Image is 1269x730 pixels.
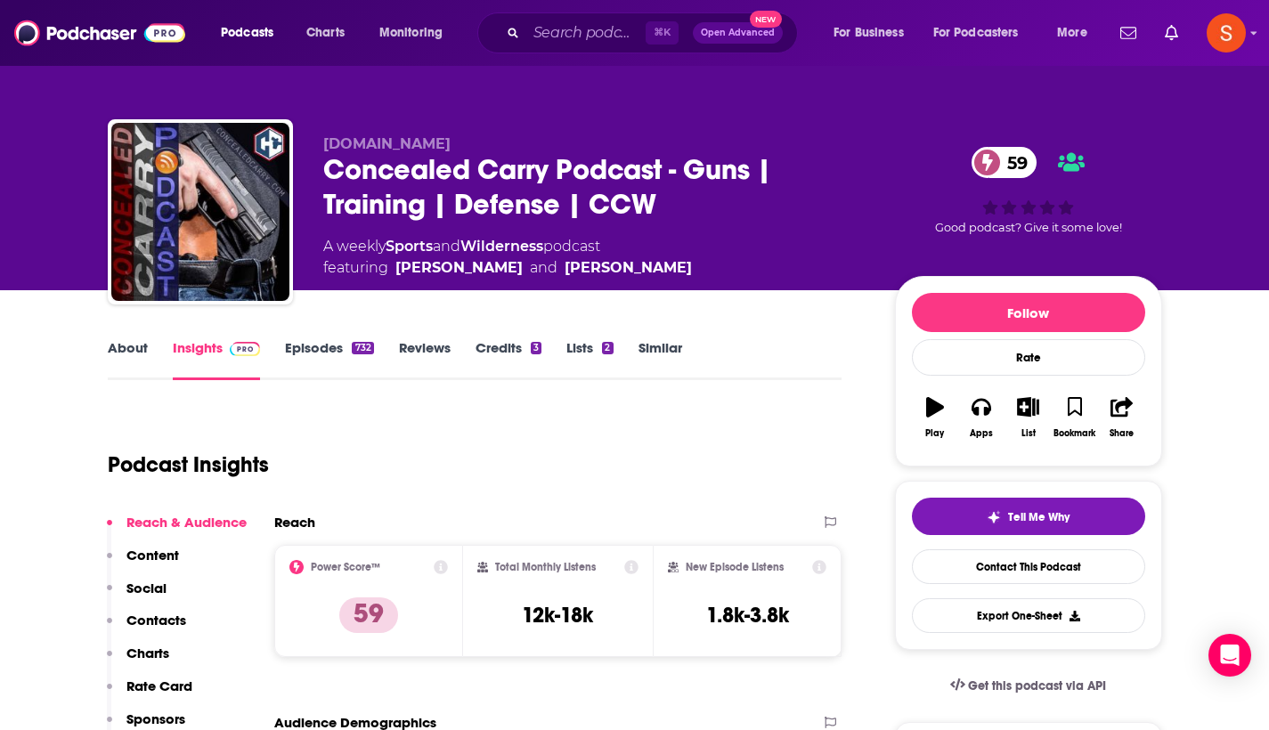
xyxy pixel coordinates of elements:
[107,677,192,710] button: Rate Card
[1052,385,1098,450] button: Bookmark
[1207,13,1246,53] span: Logged in as sadie76317
[958,385,1005,450] button: Apps
[352,342,373,354] div: 732
[1158,18,1185,48] a: Show notifications dropdown
[1098,385,1144,450] button: Share
[323,257,692,279] span: featuring
[989,147,1037,178] span: 59
[339,597,398,633] p: 59
[306,20,345,45] span: Charts
[646,21,679,45] span: ⌘ K
[108,451,269,478] h1: Podcast Insights
[1008,510,1070,524] span: Tell Me Why
[531,342,541,354] div: 3
[912,549,1145,584] a: Contact This Podcast
[922,19,1045,47] button: open menu
[126,645,169,661] p: Charts
[274,514,315,531] h2: Reach
[476,339,541,380] a: Credits3
[701,28,775,37] span: Open Advanced
[433,238,460,255] span: and
[912,339,1145,376] div: Rate
[1053,428,1095,439] div: Bookmark
[912,498,1145,535] button: tell me why sparkleTell Me Why
[386,238,433,255] a: Sports
[126,547,179,564] p: Content
[565,257,692,279] a: Jacob Paulsen
[126,514,247,531] p: Reach & Audience
[935,221,1122,234] span: Good podcast? Give it some love!
[925,428,944,439] div: Play
[208,19,297,47] button: open menu
[173,339,261,380] a: InsightsPodchaser Pro
[460,238,543,255] a: Wilderness
[323,236,692,279] div: A weekly podcast
[706,602,789,629] h3: 1.8k-3.8k
[566,339,613,380] a: Lists2
[987,510,1001,524] img: tell me why sparkle
[972,147,1037,178] a: 59
[1208,634,1251,677] div: Open Intercom Messenger
[323,135,451,152] span: [DOMAIN_NAME]
[933,20,1019,45] span: For Podcasters
[970,428,993,439] div: Apps
[107,612,186,645] button: Contacts
[912,293,1145,332] button: Follow
[1005,385,1051,450] button: List
[821,19,926,47] button: open menu
[395,257,523,279] a: Riley Bowman
[750,11,782,28] span: New
[1110,428,1134,439] div: Share
[108,339,148,380] a: About
[379,20,443,45] span: Monitoring
[693,22,783,44] button: Open AdvancedNew
[14,16,185,50] img: Podchaser - Follow, Share and Rate Podcasts
[530,257,557,279] span: and
[936,664,1121,708] a: Get this podcast via API
[1113,18,1143,48] a: Show notifications dropdown
[399,339,451,380] a: Reviews
[494,12,815,53] div: Search podcasts, credits, & more...
[1207,13,1246,53] img: User Profile
[111,123,289,301] img: Concealed Carry Podcast - Guns | Training | Defense | CCW
[895,135,1162,247] div: 59Good podcast? Give it some love!
[126,612,186,629] p: Contacts
[834,20,904,45] span: For Business
[1207,13,1246,53] button: Show profile menu
[107,580,167,612] button: Social
[126,580,167,596] p: Social
[495,561,596,573] h2: Total Monthly Listens
[295,19,355,47] a: Charts
[1045,19,1110,47] button: open menu
[522,602,593,629] h3: 12k-18k
[107,645,169,677] button: Charts
[107,514,247,547] button: Reach & Audience
[107,547,179,580] button: Content
[912,598,1145,633] button: Export One-Sheet
[126,677,192,694] p: Rate Card
[1057,20,1087,45] span: More
[639,339,682,380] a: Similar
[221,20,273,45] span: Podcasts
[285,339,373,380] a: Episodes732
[526,19,646,47] input: Search podcasts, credits, & more...
[1021,428,1036,439] div: List
[126,710,185,727] p: Sponsors
[912,385,958,450] button: Play
[602,342,613,354] div: 2
[968,678,1106,693] span: Get this podcast via API
[230,342,261,356] img: Podchaser Pro
[686,561,784,573] h2: New Episode Listens
[311,561,380,573] h2: Power Score™
[367,19,466,47] button: open menu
